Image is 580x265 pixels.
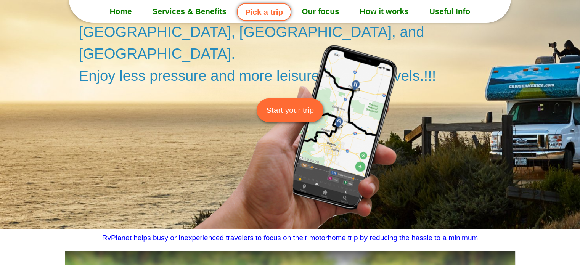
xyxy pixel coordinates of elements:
span: RvPlanet helps busy or inexperienced travelers to focus on their motorhome trip by reducing the h... [102,234,478,242]
a: How it works [349,2,419,21]
img: Motorhome trip planning app [183,38,405,229]
a: Home [100,2,142,21]
a: Start your trip [257,98,323,122]
nav: Menu [69,2,511,21]
a: Services & Benefits [142,2,237,21]
a: Our focus [291,2,349,21]
span: Start your trip [266,104,314,116]
a: Pick a trip [237,3,291,21]
a: Useful Info [419,2,480,21]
